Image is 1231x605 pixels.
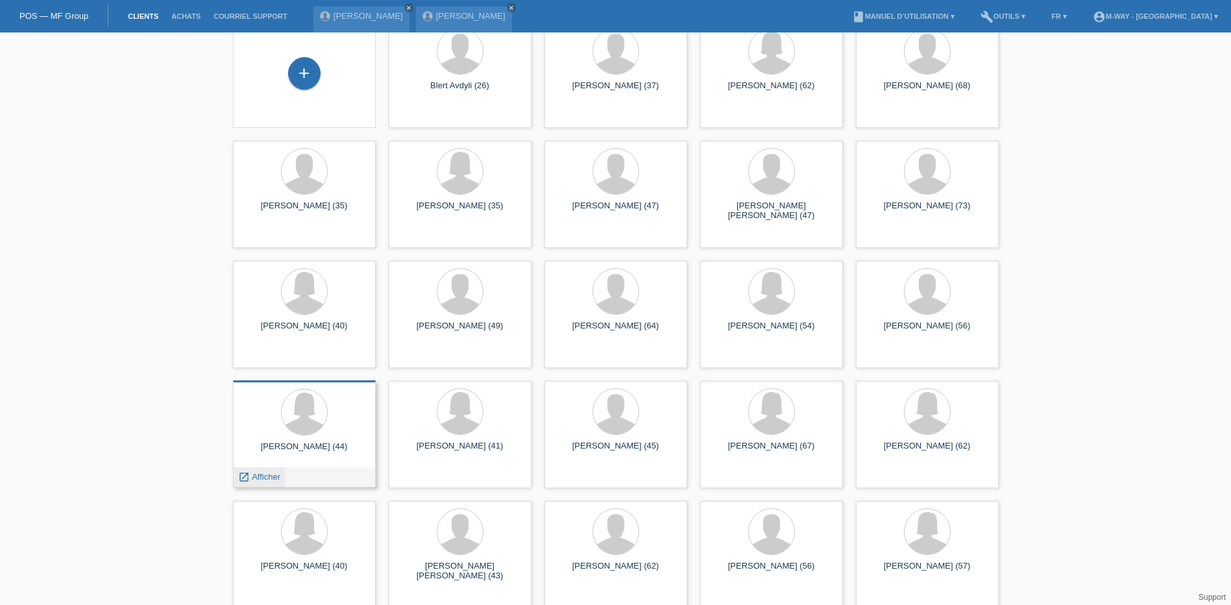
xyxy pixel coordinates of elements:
a: Achats [165,12,207,20]
a: account_circlem-way - [GEOGRAPHIC_DATA] ▾ [1086,12,1225,20]
i: close [406,5,412,11]
div: [PERSON_NAME] (73) [866,201,988,221]
div: [PERSON_NAME] (57) [866,561,988,582]
div: [PERSON_NAME] (67) [711,441,833,462]
div: [PERSON_NAME] (40) [243,561,365,582]
a: [PERSON_NAME] [334,11,403,21]
div: [PERSON_NAME] [PERSON_NAME] (43) [399,561,521,582]
div: Enregistrer le client [289,62,320,84]
a: launch Afficher [238,472,280,482]
div: [PERSON_NAME] (35) [243,201,365,221]
a: POS — MF Group [19,11,88,21]
div: [PERSON_NAME] (37) [555,80,677,101]
a: Courriel Support [207,12,293,20]
i: close [508,5,515,11]
a: close [507,3,516,12]
div: [PERSON_NAME] (45) [555,441,677,462]
a: FR ▾ [1045,12,1073,20]
i: book [852,10,865,23]
div: [PERSON_NAME] (47) [555,201,677,221]
div: [PERSON_NAME] (62) [555,561,677,582]
a: bookManuel d’utilisation ▾ [846,12,961,20]
div: [PERSON_NAME] (62) [711,80,833,101]
div: [PERSON_NAME] (49) [399,321,521,341]
div: [PERSON_NAME] (41) [399,441,521,462]
a: [PERSON_NAME] [436,11,506,21]
span: Afficher [252,472,280,482]
div: [PERSON_NAME] (64) [555,321,677,341]
a: close [404,3,413,12]
a: buildOutils ▾ [974,12,1032,20]
div: [PERSON_NAME] (35) [399,201,521,221]
div: Blert Avdyli (26) [399,80,521,101]
div: [PERSON_NAME] (56) [866,321,988,341]
div: [PERSON_NAME] [PERSON_NAME] (47) [711,201,833,221]
div: [PERSON_NAME] (56) [711,561,833,582]
i: build [981,10,993,23]
a: Support [1199,593,1226,602]
i: launch [238,471,250,483]
a: Clients [121,12,165,20]
div: [PERSON_NAME] (44) [243,441,365,462]
div: [PERSON_NAME] (62) [866,441,988,462]
i: account_circle [1093,10,1106,23]
div: [PERSON_NAME] (54) [711,321,833,341]
div: [PERSON_NAME] (68) [866,80,988,101]
div: [PERSON_NAME] (40) [243,321,365,341]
